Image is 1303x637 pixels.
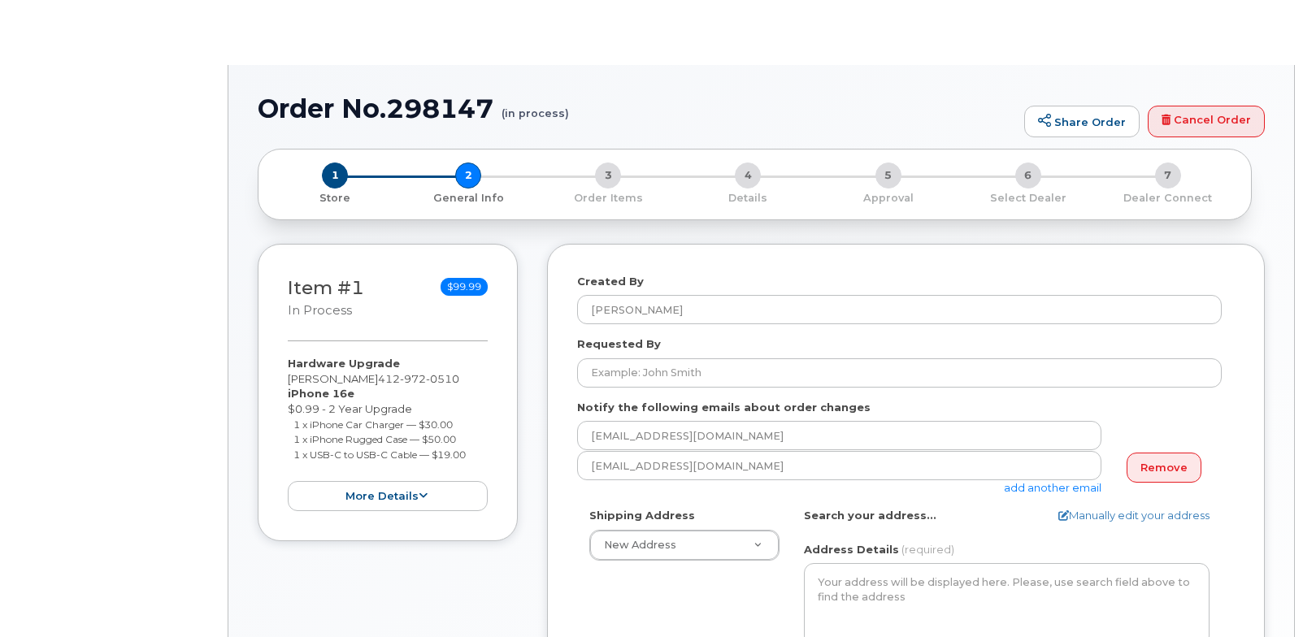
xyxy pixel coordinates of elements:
[288,387,354,400] strong: iPhone 16e
[1024,106,1140,138] a: Share Order
[322,162,348,188] span: 1
[441,278,488,296] span: $99.99
[293,433,456,445] small: 1 x iPhone Rugged Case — $50.00
[288,303,352,318] small: in process
[378,372,459,385] span: 412
[1004,481,1101,494] a: add another email
[577,400,871,415] label: Notify the following emails about order changes
[590,531,779,560] a: New Address
[577,336,661,352] label: Requested By
[604,539,676,551] span: New Address
[577,274,644,289] label: Created By
[589,508,695,523] label: Shipping Address
[577,358,1222,388] input: Example: John Smith
[288,481,488,511] button: more details
[426,372,459,385] span: 0510
[288,357,400,370] strong: Hardware Upgrade
[288,356,488,511] div: [PERSON_NAME] $0.99 - 2 Year Upgrade
[258,94,1016,123] h1: Order No.298147
[1148,106,1265,138] a: Cancel Order
[293,448,466,461] small: 1 x USB-C to USB-C Cable — $19.00
[271,188,398,206] a: 1 Store
[1127,453,1201,483] a: Remove
[502,94,569,119] small: (in process)
[400,372,426,385] span: 972
[804,542,899,557] label: Address Details
[1058,508,1210,523] a: Manually edit your address
[293,418,453,431] small: 1 x iPhone Car Charger — $30.00
[278,191,392,206] p: Store
[804,508,936,523] label: Search your address...
[577,451,1101,480] input: Example: john@appleseed.com
[288,278,364,319] h3: Item #1
[577,421,1101,450] input: Example: john@appleseed.com
[901,543,954,556] span: (required)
